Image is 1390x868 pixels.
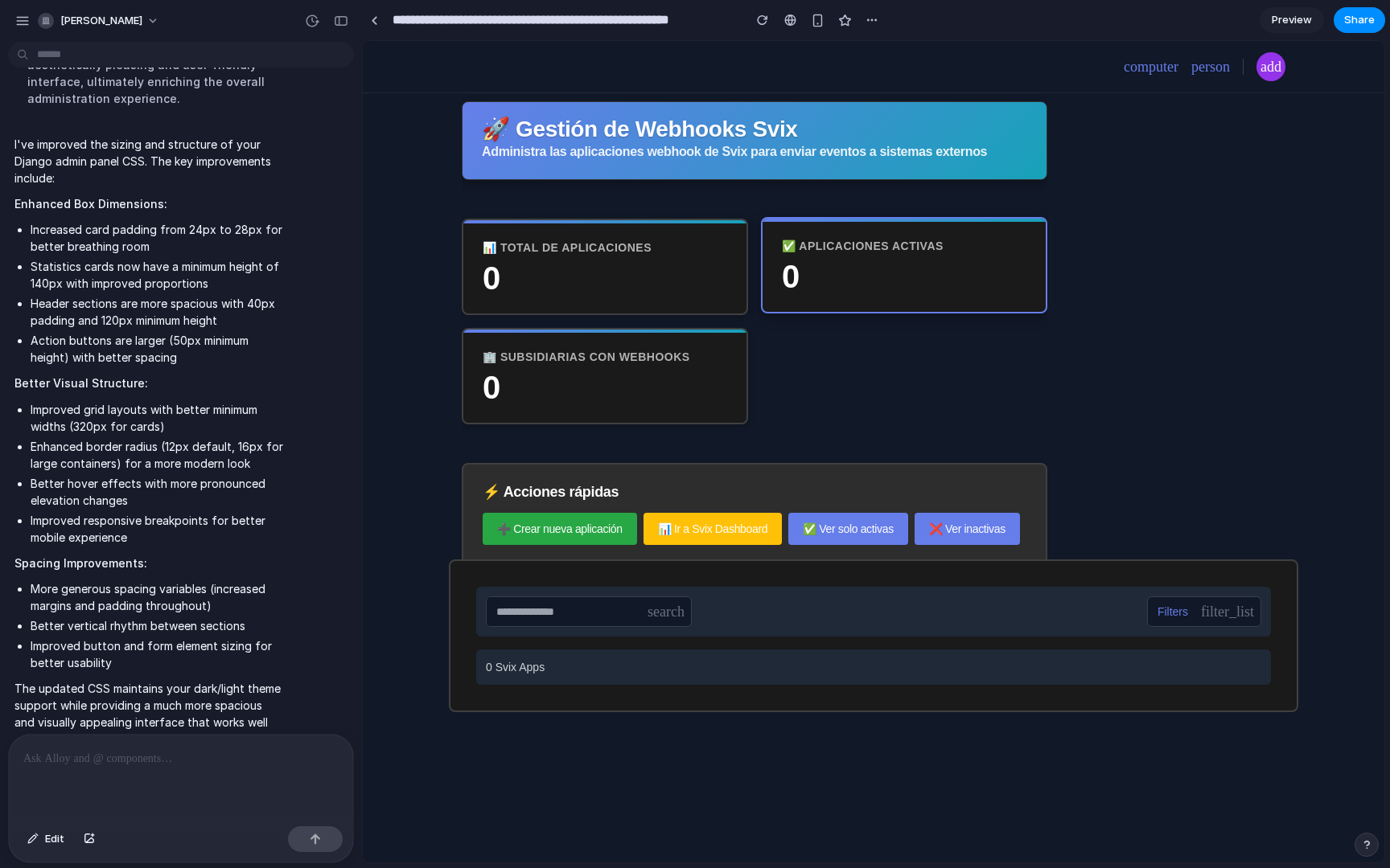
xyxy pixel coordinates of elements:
[278,556,328,585] button: search
[426,472,545,504] a: ✅ Ver solo activas
[31,580,283,614] li: More generous spacing variables (increased margins and padding throughout)
[829,18,867,33] span: person
[120,330,364,362] div: 0
[31,258,283,292] li: Statistics cards now have a minimum height of 140px with improved proportions
[14,197,167,211] strong: Enhanced Box Dimensions:
[1272,12,1312,28] span: Preview
[31,637,283,671] li: Improved button and form element sizing for better usability
[31,332,283,366] li: Action buttons are larger (50px minimum height) with better spacing
[784,555,899,586] a: Filters
[60,13,142,29] span: [PERSON_NAME]
[120,221,364,253] div: 0
[31,438,283,472] li: Enhanced border radius (12px default, 16px for large containers) for a more modern look
[119,103,664,119] p: Administra las aplicaciones webhook de Svix para enviar eventos a sistemas externos
[45,831,64,847] span: Edit
[14,376,148,390] strong: Better Visual Structure:
[285,563,322,578] span: search
[1334,7,1385,33] button: Share
[31,8,167,34] button: [PERSON_NAME]
[31,401,283,435] li: Improved grid layouts with better minimum widths (320px for cards)
[99,63,125,74] a: Home
[31,295,283,329] li: Header sections are more spacious with 40px padding and 120px minimum height
[19,826,72,852] button: Edit
[123,618,182,634] div: 0 Svix Apps
[1260,7,1324,33] a: Preview
[552,472,657,504] a: ❌ Ver inactivas
[761,18,816,34] span: computer
[14,680,283,747] p: The updated CSS maintains your dark/light theme support while providing a much more spacious and ...
[419,219,664,252] div: 0
[31,221,283,255] li: Increased card padding from 24px to 28px for better breathing room
[31,617,283,634] li: Better vertical rhythm between sections
[898,18,919,33] span: add
[281,472,419,504] a: 📊 Ir a Svix Dashboard
[894,11,923,40] a: Add svix app
[14,556,147,570] strong: Spacing Improvements:
[419,197,664,213] h3: ✅ Aplicaciones activas
[31,512,283,546] li: Improved responsive breakpoints for better mobile experience
[825,563,891,578] span: filter_list
[120,308,364,324] h3: 🏢 Subsidiarias con webhooks
[14,136,283,186] p: I've improved the sizing and structure of your Django admin panel CSS. The key improvements include:
[120,472,274,504] a: ➕ Crear nueva aplicación
[119,80,664,96] h2: 🚀 Gestión de Webhooks Svix
[120,443,664,459] h3: ⚡ Acciones rápidas
[120,199,364,215] h3: 📊 Total de aplicaciones
[1344,12,1375,28] span: Share
[31,475,283,509] li: Better hover effects with more pronounced elevation changes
